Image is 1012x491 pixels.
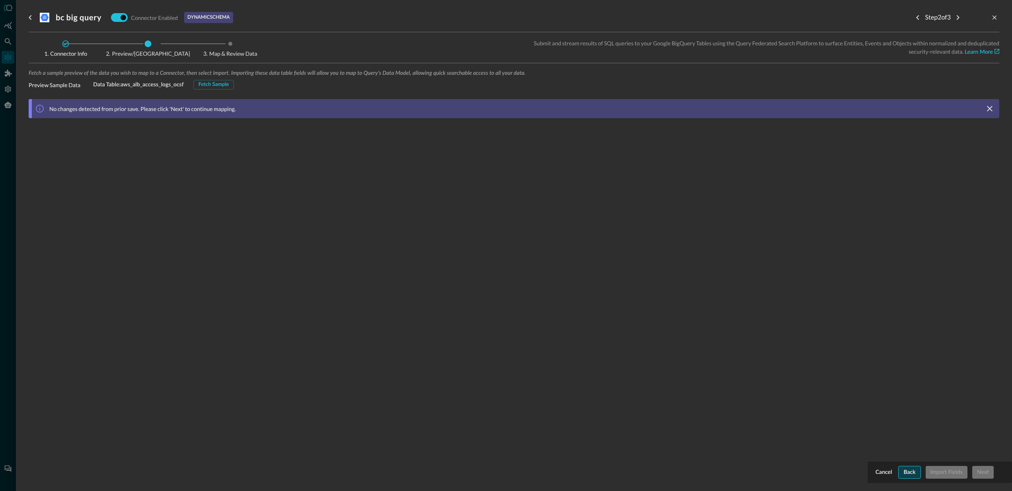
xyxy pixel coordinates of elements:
button: clear message banner [985,104,994,113]
button: close-drawer [990,13,999,22]
p: No changes detected from prior save. Please click 'Next' to continue mapping. [49,105,236,113]
a: Learn More [965,49,999,55]
button: Next step [952,11,964,24]
h3: bc big query [56,13,101,22]
span: Fetch a sample preview of the data you wish to map to a Connector, then select import. Importing ... [29,70,999,77]
button: Previous step [911,11,924,24]
p: Connector Enabled [131,14,178,22]
span: Connector Info [32,51,99,57]
span: Data Table: aws_alb_access_logs_ocsf [93,81,184,88]
span: Preview/[GEOGRAPHIC_DATA] [106,51,190,57]
div: Back [903,468,915,477]
button: go back [24,11,37,24]
div: Fetch Sample [199,80,229,90]
button: Fetch Sample [193,80,234,90]
p: Step 2 of 3 [925,13,951,22]
div: Cancel [876,468,892,477]
p: dynamic schema [187,14,230,21]
p: Submit and stream results of SQL queries to your Google BigQuery Tables using the Query Federated... [515,39,999,57]
span: Map & Review Data [197,51,264,57]
p: Preview Sample Data [29,81,80,89]
svg: Google BigQuery [40,13,49,22]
